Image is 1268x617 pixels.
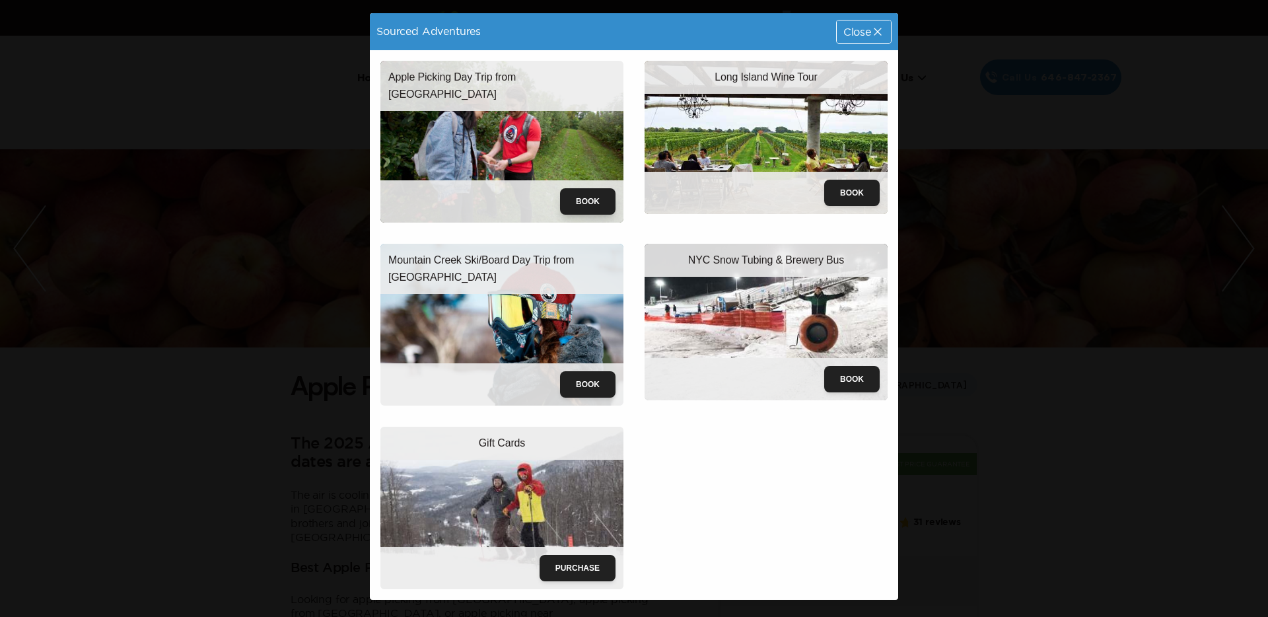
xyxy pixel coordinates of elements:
button: Purchase [540,555,616,581]
button: Book [560,188,616,215]
p: Mountain Creek Ski/Board Day Trip from [GEOGRAPHIC_DATA] [388,252,616,286]
p: Apple Picking Day Trip from [GEOGRAPHIC_DATA] [388,69,616,103]
img: mountain-creek-ski-trip.jpeg [380,244,623,406]
p: NYC Snow Tubing & Brewery Bus [688,252,844,269]
img: wine-tour-trip.jpeg [645,61,888,214]
img: snowtubing-trip.jpeg [645,244,888,400]
span: Close [843,26,871,37]
img: apple_picking.jpeg [380,61,623,223]
div: Sourced Adventures [370,18,487,44]
button: Book [824,366,880,392]
p: Gift Cards [479,435,525,452]
button: Book [824,180,880,206]
img: giftcards.jpg [380,427,623,589]
button: Book [560,371,616,398]
p: Long Island Wine Tour [715,69,818,86]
